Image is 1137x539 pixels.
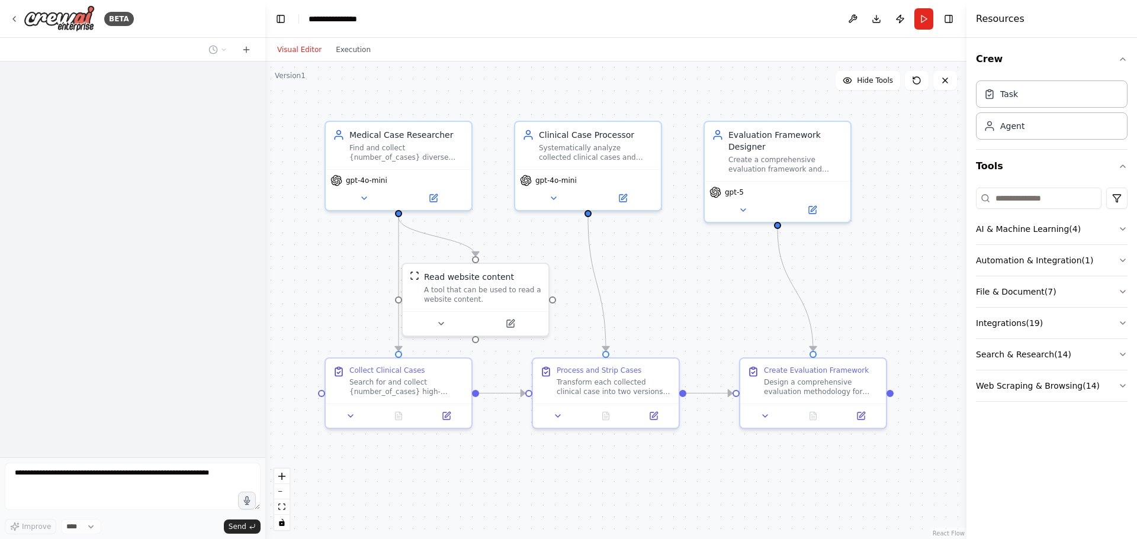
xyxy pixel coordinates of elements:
button: Open in side panel [779,203,846,217]
span: gpt-4o-mini [346,176,387,185]
g: Edge from da197b37-273d-462d-bfbc-a93f291853b4 to 09441908-1f49-442c-af7a-cea6c6a21966 [479,388,525,399]
div: Search for and collect {number_of_cases} high-quality clinical case studies from {medical_special... [349,377,464,396]
img: ScrapeWebsiteTool [410,271,419,280]
span: Send [229,522,246,531]
button: No output available [788,409,839,423]
g: Edge from fc58e41f-84b1-4757-b113-499b32d068c8 to 09441908-1f49-442c-af7a-cea6c6a21966 [582,217,612,351]
div: Transform each collected clinical case into two versions: 1) Original complete case with full dia... [557,377,672,396]
button: Open in side panel [840,409,881,423]
button: toggle interactivity [274,515,290,530]
div: Collect Clinical CasesSearch for and collect {number_of_cases} high-quality clinical case studies... [325,357,473,429]
div: Medical Case ResearcherFind and collect {number_of_cases} diverse clinical case studies from acad... [325,121,473,211]
div: Systematically analyze collected clinical cases and extract the essential patient presentation de... [539,143,654,162]
button: Crew [976,43,1128,76]
button: Open in side panel [589,191,656,205]
button: Open in side panel [477,317,544,331]
div: Tools [976,183,1128,411]
g: Edge from 55380bc3-30a0-4476-927f-d19afa144db5 to e9b3699b-a26f-4e8e-8d9f-1c858292f0be [393,217,481,256]
button: Search & Research(14) [976,339,1128,370]
nav: breadcrumb [309,13,357,25]
button: File & Document(7) [976,276,1128,307]
div: Evaluation Framework Designer [728,129,843,153]
a: React Flow attribution [933,530,965,537]
div: Clinical Case ProcessorSystematically analyze collected clinical cases and extract the essential ... [514,121,662,211]
div: Process and Strip CasesTransform each collected clinical case into two versions: 1) Original comp... [532,357,680,429]
div: Agent [1000,120,1024,132]
button: Start a new chat [237,43,256,57]
div: React Flow controls [274,469,290,530]
button: zoom in [274,469,290,484]
div: Crew [976,76,1128,149]
div: Version 1 [275,71,306,80]
button: Open in side panel [400,191,467,205]
div: Process and Strip Cases [557,366,641,375]
div: ScrapeWebsiteToolRead website contentA tool that can be used to read a website content. [402,263,550,337]
span: gpt-5 [725,188,744,197]
button: Execution [329,43,378,57]
button: AI & Machine Learning(4) [976,214,1128,244]
button: zoom out [274,484,290,499]
div: Evaluation Framework DesignerCreate a comprehensive evaluation framework and methodology to asses... [704,121,852,223]
button: Web Scraping & Browsing(14) [976,370,1128,401]
div: Collect Clinical Cases [349,366,425,375]
h4: Resources [976,12,1024,26]
button: Open in side panel [633,409,674,423]
button: Improve [5,519,56,534]
div: Read website content [424,271,514,283]
g: Edge from 09441908-1f49-442c-af7a-cea6c6a21966 to 5d638b8c-a460-4282-bfb5-2af481b88fd5 [686,388,733,399]
button: fit view [274,499,290,515]
img: Logo [24,5,95,32]
button: Automation & Integration(1) [976,245,1128,276]
div: Create Evaluation FrameworkDesign a comprehensive evaluation methodology for assessing {evaluatio... [739,357,887,429]
div: Design a comprehensive evaluation methodology for assessing {evaluation_target}'s diagnostic reas... [764,377,879,396]
button: No output available [581,409,631,423]
div: Task [1000,88,1018,100]
span: Improve [22,522,51,531]
div: A tool that can be used to read a website content. [424,285,541,304]
button: Hide left sidebar [272,11,289,27]
button: Send [224,519,261,534]
button: Switch to previous chat [204,43,232,57]
div: Find and collect {number_of_cases} diverse clinical case studies from academic journals, medical ... [349,143,464,162]
button: Hide right sidebar [940,11,957,27]
div: Create Evaluation Framework [764,366,869,375]
button: Hide Tools [836,71,900,90]
span: Hide Tools [857,76,893,85]
button: Tools [976,150,1128,183]
button: Click to speak your automation idea [238,492,256,509]
g: Edge from 55380bc3-30a0-4476-927f-d19afa144db5 to da197b37-273d-462d-bfbc-a93f291853b4 [393,217,404,351]
button: Integrations(19) [976,308,1128,338]
div: BETA [104,12,134,26]
g: Edge from 8d8583ae-f866-4e8e-91f2-5b51d554fbb8 to 5d638b8c-a460-4282-bfb5-2af481b88fd5 [772,229,819,351]
div: Create a comprehensive evaluation framework and methodology to assess {evaluation_target}'s diagn... [728,155,843,174]
div: Medical Case Researcher [349,129,464,141]
button: Open in side panel [426,409,467,423]
button: Visual Editor [270,43,329,57]
div: Clinical Case Processor [539,129,654,141]
span: gpt-4o-mini [535,176,577,185]
button: No output available [374,409,424,423]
